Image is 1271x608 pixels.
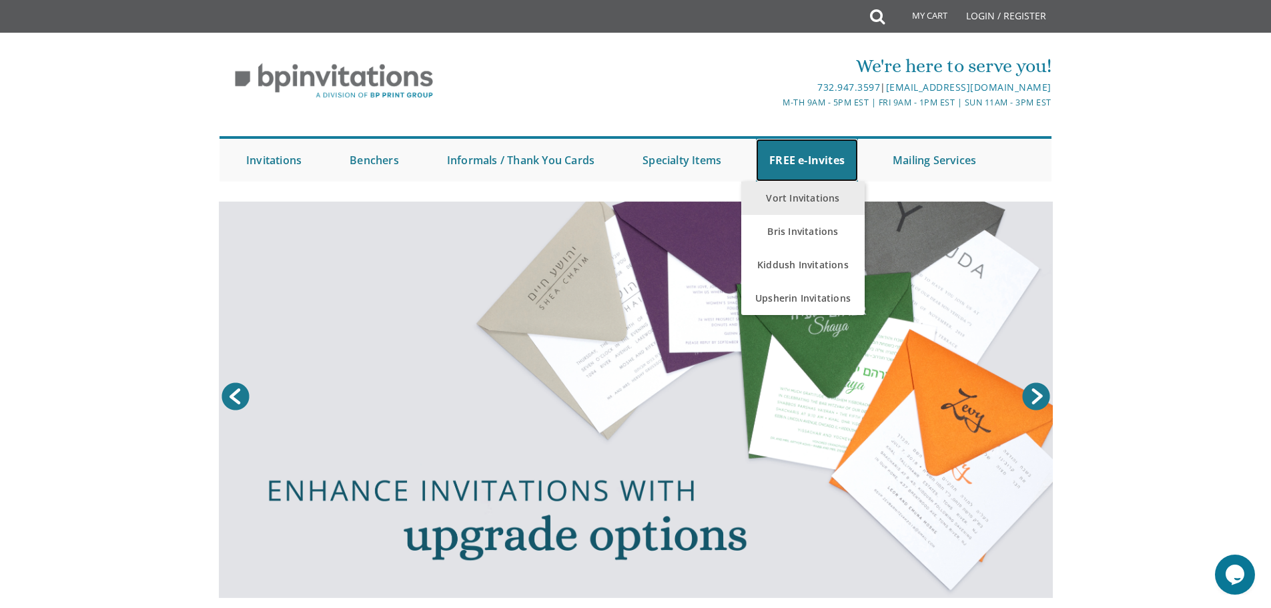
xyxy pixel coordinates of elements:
a: Informals / Thank You Cards [434,139,608,182]
a: 732.947.3597 [817,81,880,93]
div: We're here to serve you! [498,53,1051,79]
a: FREE e-Invites [756,139,858,182]
img: BP Invitation Loft [220,53,448,109]
a: Kiddush Invitations [741,248,865,282]
a: Next [1019,380,1053,413]
a: Prev [219,380,252,413]
a: Upsherin Invitations [741,282,865,315]
div: M-Th 9am - 5pm EST | Fri 9am - 1pm EST | Sun 11am - 3pm EST [498,95,1051,109]
a: My Cart [883,1,957,35]
a: Specialty Items [629,139,735,182]
a: Invitations [233,139,315,182]
a: Benchers [336,139,412,182]
a: Bris Invitations [741,215,865,248]
div: | [498,79,1051,95]
a: Vort Invitations [741,182,865,215]
iframe: chat widget [1215,555,1258,595]
a: [EMAIL_ADDRESS][DOMAIN_NAME] [886,81,1051,93]
a: Mailing Services [879,139,989,182]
